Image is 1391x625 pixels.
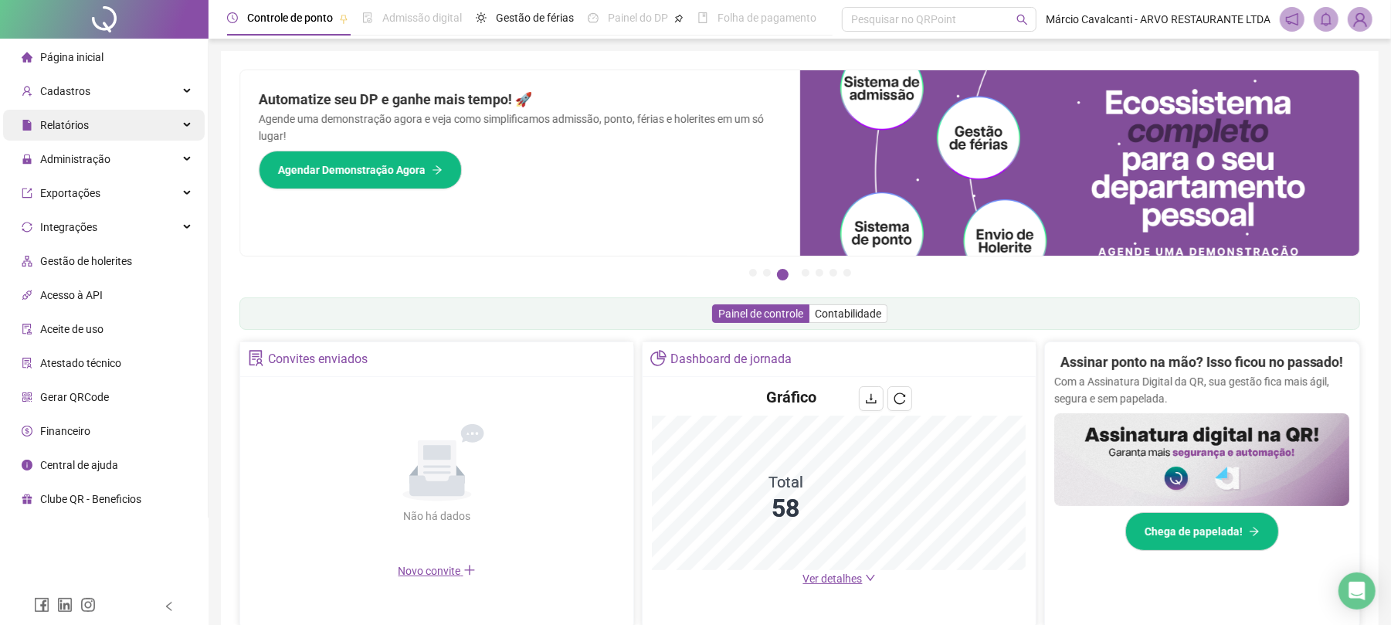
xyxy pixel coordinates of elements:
button: Agendar Demonstração Agora [259,151,462,189]
button: 1 [749,269,757,277]
span: book [697,12,708,23]
div: Não há dados [366,508,508,525]
span: notification [1285,12,1299,26]
span: Exportações [40,187,100,199]
span: user-add [22,86,32,97]
div: Dashboard de jornada [670,346,792,372]
img: 52917 [1349,8,1372,31]
span: Administração [40,153,110,165]
button: 4 [802,269,809,277]
span: plus [463,564,476,576]
img: banner%2Fd57e337e-a0d3-4837-9615-f134fc33a8e6.png [800,70,1360,256]
button: 6 [830,269,837,277]
span: arrow-right [432,165,443,175]
h2: Assinar ponto na mão? Isso ficou no passado! [1060,352,1344,373]
span: sun [476,12,487,23]
span: sync [22,222,32,233]
span: pushpin [339,14,348,23]
span: Folha de pagamento [718,12,816,24]
span: instagram [80,597,96,613]
span: solution [248,350,264,366]
span: Aceite de uso [40,323,103,335]
h2: Automatize seu DP e ganhe mais tempo! 🚀 [259,89,782,110]
span: down [865,572,876,583]
span: Agendar Demonstração Agora [278,161,426,178]
span: api [22,290,32,301]
span: Acesso à API [40,289,103,301]
span: Gerar QRCode [40,391,109,403]
span: Central de ajuda [40,459,118,471]
div: Convites enviados [268,346,368,372]
span: clock-circle [227,12,238,23]
span: solution [22,358,32,369]
span: dollar [22,426,32,436]
span: file [22,120,32,131]
span: Gestão de férias [496,12,574,24]
span: info-circle [22,460,32,470]
span: facebook [34,597,49,613]
span: Financeiro [40,425,90,437]
span: lock [22,154,32,165]
span: Márcio Cavalcanti - ARVO RESTAURANTE LTDA [1046,11,1271,28]
span: reload [894,392,906,405]
span: Clube QR - Beneficios [40,493,141,505]
button: 2 [763,269,771,277]
span: Gestão de holerites [40,255,132,267]
span: linkedin [57,597,73,613]
span: download [865,392,877,405]
span: audit [22,324,32,335]
span: pie-chart [650,350,667,366]
span: Relatórios [40,119,89,131]
span: Painel do DP [608,12,668,24]
span: Chega de papelada! [1145,523,1243,540]
span: Atestado técnico [40,357,121,369]
span: Contabilidade [815,307,881,320]
button: Chega de papelada! [1125,512,1279,551]
img: banner%2F02c71560-61a6-44d4-94b9-c8ab97240462.png [1054,413,1349,506]
span: bell [1319,12,1333,26]
span: arrow-right [1249,526,1260,537]
p: Agende uma demonstração agora e veja como simplificamos admissão, ponto, férias e holerites em um... [259,110,782,144]
span: Controle de ponto [247,12,333,24]
p: Com a Assinatura Digital da QR, sua gestão fica mais ágil, segura e sem papelada. [1054,373,1349,407]
span: Novo convite [399,565,476,577]
span: Painel de controle [718,307,803,320]
button: 3 [777,269,789,280]
span: Integrações [40,221,97,233]
span: dashboard [588,12,599,23]
span: file-done [362,12,373,23]
div: Open Intercom Messenger [1338,572,1376,610]
h4: Gráfico [766,386,816,408]
span: left [164,601,175,612]
span: gift [22,494,32,504]
span: pushpin [674,14,684,23]
span: export [22,188,32,199]
span: apartment [22,256,32,267]
span: search [1016,14,1028,25]
button: 5 [816,269,823,277]
span: qrcode [22,392,32,403]
a: Ver detalhes down [803,572,876,585]
button: 7 [843,269,851,277]
span: home [22,52,32,63]
span: Página inicial [40,51,103,63]
span: Cadastros [40,85,90,97]
span: Ver detalhes [803,572,863,585]
span: Admissão digital [382,12,462,24]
